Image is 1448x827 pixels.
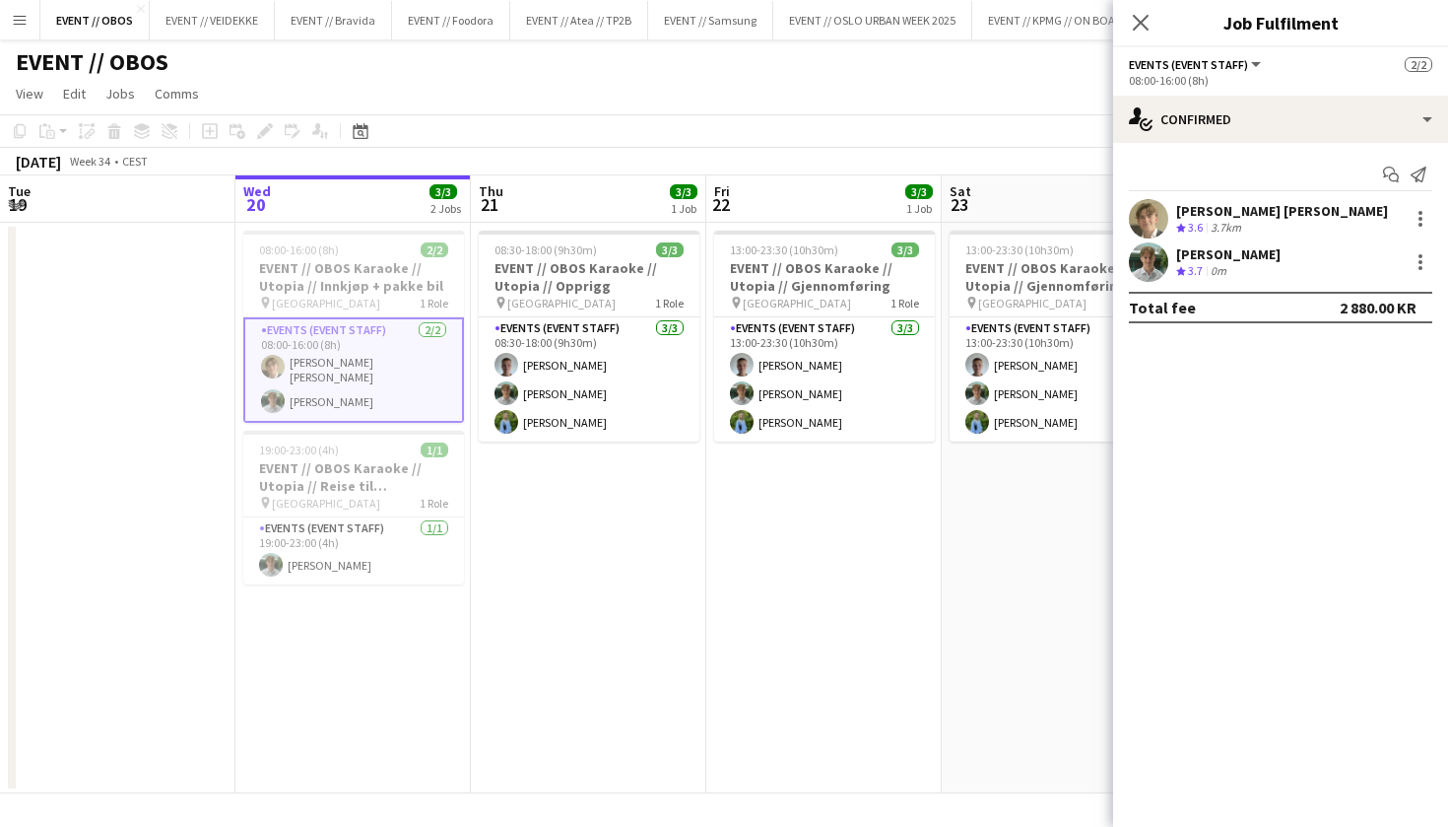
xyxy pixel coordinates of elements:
span: 13:00-23:30 (10h30m) [965,242,1074,257]
span: [GEOGRAPHIC_DATA] [507,296,616,310]
span: Jobs [105,85,135,103]
button: EVENT // OBOS [40,1,150,39]
span: 21 [476,193,503,216]
span: 3/3 [656,242,684,257]
button: EVENT // Foodora [392,1,510,39]
button: Events (Event Staff) [1129,57,1264,72]
h3: Job Fulfilment [1113,10,1448,35]
span: 3/3 [429,184,457,199]
app-job-card: 08:30-18:00 (9h30m)3/3EVENT // OBOS Karaoke // Utopia // Opprigg [GEOGRAPHIC_DATA]1 RoleEvents (E... [479,231,699,442]
span: 22 [711,193,730,216]
app-card-role: Events (Event Staff)3/313:00-23:30 (10h30m)[PERSON_NAME][PERSON_NAME][PERSON_NAME] [714,317,935,442]
span: 08:00-16:00 (8h) [259,242,339,257]
span: Tue [8,182,31,200]
div: 2 Jobs [430,201,461,216]
span: 3.6 [1188,220,1203,235]
a: Edit [55,81,94,106]
button: EVENT // OSLO URBAN WEEK 2025 [773,1,972,39]
span: 1 Role [890,296,919,310]
app-card-role: Events (Event Staff)1/119:00-23:00 (4h)[PERSON_NAME] [243,517,464,585]
button: EVENT // KPMG // ON BOARDING [972,1,1164,39]
app-job-card: 08:00-16:00 (8h)2/2EVENT // OBOS Karaoke // Utopia // Innkjøp + pakke bil [GEOGRAPHIC_DATA]1 Role... [243,231,464,423]
span: Sat [950,182,971,200]
app-card-role: Events (Event Staff)3/308:30-18:00 (9h30m)[PERSON_NAME][PERSON_NAME][PERSON_NAME] [479,317,699,442]
span: [GEOGRAPHIC_DATA] [743,296,851,310]
span: [GEOGRAPHIC_DATA] [272,496,380,511]
div: [DATE] [16,152,61,172]
h3: EVENT // OBOS Karaoke // Utopia // Opprigg [479,259,699,295]
span: 1/1 [421,443,448,457]
div: Confirmed [1113,96,1448,143]
app-card-role: Events (Event Staff)3/313:00-23:30 (10h30m)[PERSON_NAME][PERSON_NAME][PERSON_NAME] [950,317,1170,442]
button: EVENT // Samsung [648,1,773,39]
span: 2/2 [1405,57,1432,72]
span: 1 Role [420,496,448,511]
app-job-card: 19:00-23:00 (4h)1/1EVENT // OBOS Karaoke // Utopia // Reise til [GEOGRAPHIC_DATA] [GEOGRAPHIC_DAT... [243,431,464,585]
div: 1 Job [671,201,696,216]
h1: EVENT // OBOS [16,47,168,77]
a: Jobs [98,81,143,106]
span: Thu [479,182,503,200]
span: 3/3 [905,184,933,199]
a: View [8,81,51,106]
span: 3.7 [1188,263,1203,278]
h3: EVENT // OBOS Karaoke // Utopia // Gjennomføring [950,259,1170,295]
div: 2 880.00 KR [1340,298,1416,317]
div: 0m [1207,263,1230,280]
h3: EVENT // OBOS Karaoke // Utopia // Innkjøp + pakke bil [243,259,464,295]
button: EVENT // VEIDEKKE [150,1,275,39]
app-job-card: 13:00-23:30 (10h30m)3/3EVENT // OBOS Karaoke // Utopia // Gjennomføring [GEOGRAPHIC_DATA]1 RoleEv... [950,231,1170,442]
span: 3/3 [891,242,919,257]
span: 13:00-23:30 (10h30m) [730,242,838,257]
span: 23 [947,193,971,216]
div: Total fee [1129,298,1196,317]
div: 1 Job [906,201,932,216]
span: 1 Role [655,296,684,310]
span: 1 Role [420,296,448,310]
div: 08:00-16:00 (8h) [1129,73,1432,88]
span: 2/2 [421,242,448,257]
div: [PERSON_NAME] [1176,245,1281,263]
span: 19 [5,193,31,216]
h3: EVENT // OBOS Karaoke // Utopia // Gjennomføring [714,259,935,295]
span: Fri [714,182,730,200]
span: [GEOGRAPHIC_DATA] [978,296,1086,310]
span: 08:30-18:00 (9h30m) [494,242,597,257]
span: Wed [243,182,271,200]
span: 3/3 [670,184,697,199]
span: View [16,85,43,103]
span: 19:00-23:00 (4h) [259,443,339,457]
span: 20 [240,193,271,216]
span: Events (Event Staff) [1129,57,1248,72]
a: Comms [147,81,207,106]
app-card-role: Events (Event Staff)2/208:00-16:00 (8h)[PERSON_NAME] [PERSON_NAME][PERSON_NAME] [243,317,464,423]
span: Comms [155,85,199,103]
span: Week 34 [65,154,114,169]
span: [GEOGRAPHIC_DATA] [272,296,380,310]
div: [PERSON_NAME] [PERSON_NAME] [1176,202,1388,220]
div: CEST [122,154,148,169]
button: EVENT // Atea // TP2B [510,1,648,39]
div: 3.7km [1207,220,1245,237]
span: Edit [63,85,86,103]
app-job-card: 13:00-23:30 (10h30m)3/3EVENT // OBOS Karaoke // Utopia // Gjennomføring [GEOGRAPHIC_DATA]1 RoleEv... [714,231,935,442]
h3: EVENT // OBOS Karaoke // Utopia // Reise til [GEOGRAPHIC_DATA] [243,459,464,495]
button: EVENT // Bravida [275,1,392,39]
